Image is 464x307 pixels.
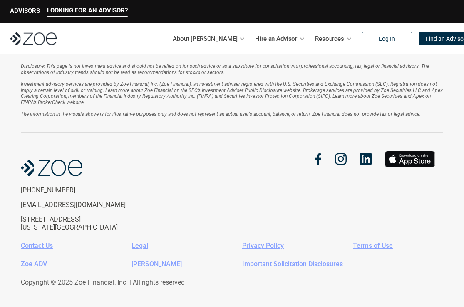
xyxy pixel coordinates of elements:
em: Disclosure: This page is not investment advice and should not be relied on for such advice or as ... [21,63,430,75]
a: Contact Us [21,242,53,250]
p: Resources [315,32,344,45]
a: Log In [362,32,412,45]
p: ADVISORS [10,7,40,15]
a: Zoe ADV [21,260,47,268]
a: [PERSON_NAME] [132,260,182,268]
em: Investment advisory services are provided by Zoe Financial, Inc. (Zoe Financial), an investment a... [21,81,444,105]
p: [STREET_ADDRESS] [US_STATE][GEOGRAPHIC_DATA] [21,215,157,231]
a: Terms of Use [353,242,393,250]
p: [PHONE_NUMBER] [21,186,157,194]
p: LOOKING FOR AN ADVISOR? [47,7,128,14]
a: Legal [132,242,148,250]
p: Log In [379,35,395,42]
a: Privacy Policy [242,242,284,250]
p: [EMAIL_ADDRESS][DOMAIN_NAME] [21,201,157,209]
p: Copyright © 2025 Zoe Financial, Inc. | All rights reserved [21,278,437,286]
a: Important Solicitation Disclosures [242,260,343,268]
p: About [PERSON_NAME] [173,32,237,45]
p: Hire an Advisor [255,32,297,45]
em: The information in the visuals above is for illustrative purposes only and does not represent an ... [21,111,421,117]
